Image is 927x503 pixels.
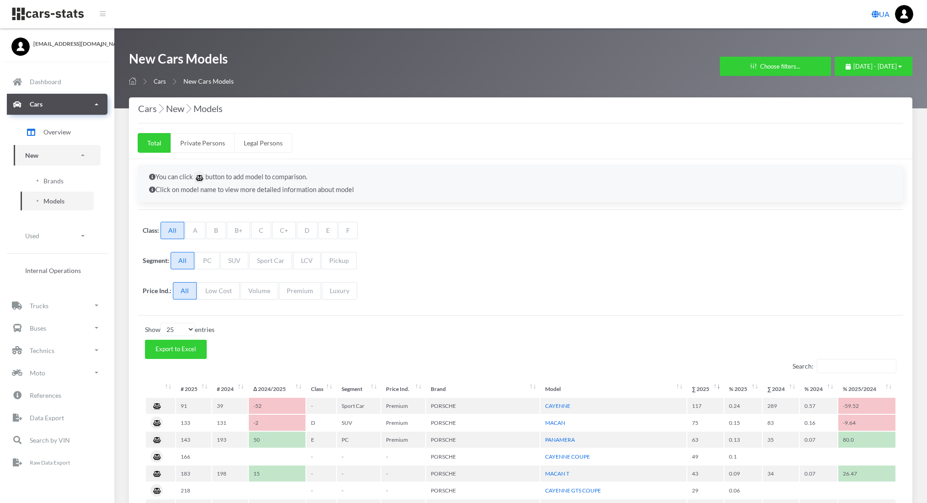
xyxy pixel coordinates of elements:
a: Legal Persons [234,133,292,153]
th: %&nbsp;2025/2024: activate to sort column ascending [838,381,896,397]
th: ∑&nbsp;2024: activate to sort column ascending [763,381,799,397]
button: Export to Excel [145,340,207,359]
td: 143 [176,432,212,448]
th: Brand: activate to sort column ascending [426,381,540,397]
button: [DATE] - [DATE] [835,57,912,76]
p: Dashboard [30,76,61,87]
td: -59.52 [838,398,896,414]
a: Dashboard [7,71,107,92]
td: PORSCHE [426,482,540,498]
td: 0.24 [724,398,761,414]
td: 183 [176,466,212,482]
a: Trucks [7,295,107,316]
td: PORSCHE [426,449,540,465]
a: Buses [7,317,107,338]
span: Internal Operations [25,266,81,275]
td: - [381,466,425,482]
span: C [251,222,271,239]
label: Search: [793,359,896,373]
td: Premium [381,432,425,448]
p: References [30,390,61,401]
td: - [337,482,381,498]
h4: Cars New Models [138,101,903,116]
td: - [306,449,336,465]
span: Volume [241,282,278,300]
a: Brands [21,171,94,190]
img: navbar brand [11,7,85,21]
td: 0.15 [724,415,761,431]
td: 0.07 [800,432,837,448]
td: 83 [763,415,799,431]
th: #&nbsp;2025 : activate to sort column ascending [176,381,212,397]
p: Data Export [30,412,64,423]
a: Moto [7,362,107,383]
a: Private Persons [171,133,235,153]
td: -9.64 [838,415,896,431]
td: SUV [337,415,381,431]
td: PORSCHE [426,432,540,448]
td: D [306,415,336,431]
p: New [25,150,38,161]
span: Pickup [322,252,357,269]
img: ... [895,5,913,23]
input: Search: [817,359,896,373]
td: - [381,449,425,465]
td: - [337,449,381,465]
span: SUV [220,252,248,269]
span: New Cars Models [183,77,234,85]
td: 43 [687,466,724,482]
a: Overview [14,121,101,144]
a: UA [868,5,893,23]
td: - [306,398,336,414]
th: Class: activate to sort column ascending [306,381,336,397]
span: A [185,222,205,239]
a: Raw Data Export [7,452,107,473]
td: 0.13 [724,432,761,448]
th: %&nbsp;2025: activate to sort column ascending [724,381,761,397]
th: %&nbsp;2024: activate to sort column ascending [800,381,837,397]
h1: New Cars Models [129,50,234,72]
td: -2 [249,415,305,431]
td: Premium [381,415,425,431]
th: Δ&nbsp;2024/2025: activate to sort column ascending [249,381,305,397]
p: Trucks [30,300,48,311]
span: Export to Excel [155,345,196,353]
td: 49 [687,449,724,465]
span: Sport Car [249,252,292,269]
a: New [14,145,101,166]
label: Segment: [143,256,169,265]
a: PANAMERA [545,436,575,443]
th: Price Ind.: activate to sort column ascending [381,381,425,397]
span: [DATE] - [DATE] [853,63,897,70]
th: Segment: activate to sort column ascending [337,381,381,397]
p: Buses [30,322,46,334]
a: CAYENNE COUPE [545,453,590,460]
a: Cars [154,78,166,85]
span: B+ [227,222,250,239]
span: All [161,222,184,239]
th: Model: activate to sort column ascending [541,381,686,397]
button: Choose filters... [720,57,831,76]
td: 29 [687,482,724,498]
span: B [206,222,226,239]
a: MACAN [545,419,565,426]
td: 131 [212,415,248,431]
td: 75 [687,415,724,431]
p: Raw Data Export [30,458,70,468]
span: All [173,282,197,300]
td: 117 [687,398,724,414]
span: Brands [43,176,64,186]
td: 34 [763,466,799,482]
span: Low Cost [198,282,240,300]
a: Technics [7,340,107,361]
label: Class: [143,225,159,235]
td: PC [337,432,381,448]
td: Sport Car [337,398,381,414]
td: E [306,432,336,448]
div: You can click button to add model to comparison. Click on model name to view more detailed inform... [138,165,903,202]
span: All [171,252,194,269]
a: References [7,385,107,406]
td: -52 [249,398,305,414]
td: 0.07 [800,466,837,482]
td: Premium [381,398,425,414]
